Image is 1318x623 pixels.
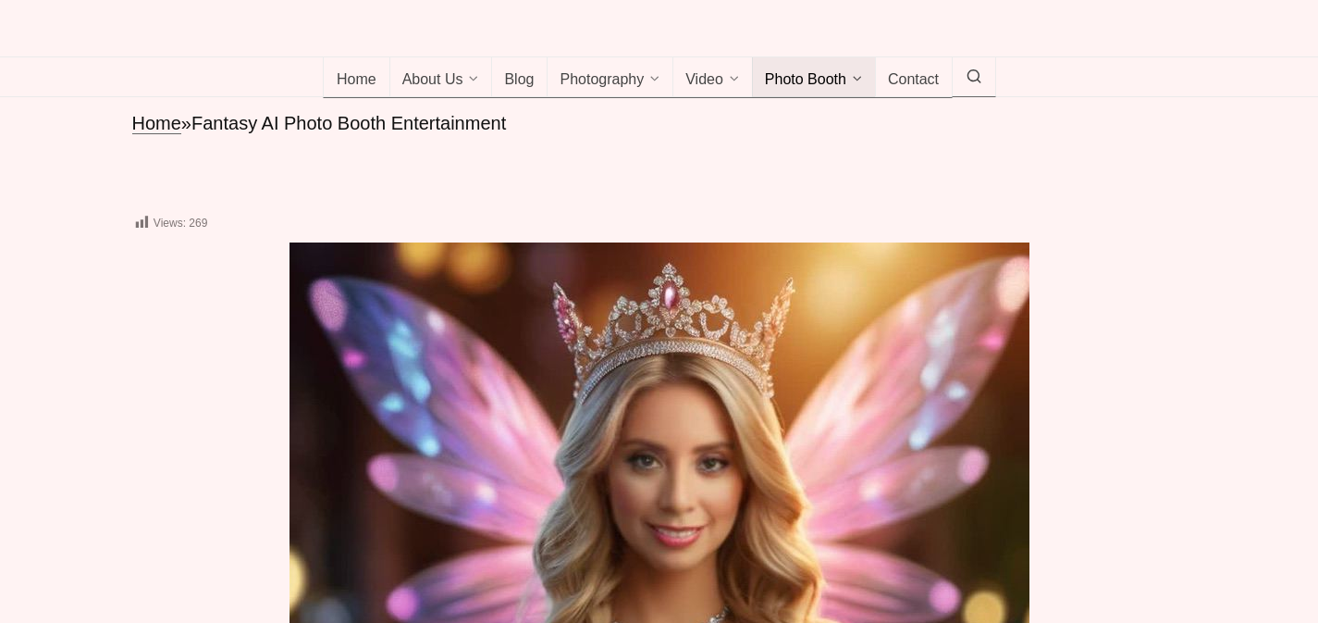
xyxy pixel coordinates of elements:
[389,57,493,98] a: About Us
[547,57,673,98] a: Photography
[132,111,1187,136] nav: breadcrumbs
[491,57,548,98] a: Blog
[337,71,376,90] span: Home
[181,113,191,133] span: »
[504,71,534,90] span: Blog
[685,71,723,90] span: Video
[132,113,181,134] a: Home
[189,217,207,230] span: 269
[402,71,463,90] span: About Us
[765,71,846,90] span: Photo Booth
[191,113,506,133] span: Fantasy AI Photo Booth Entertainment
[752,57,876,98] a: Photo Booth
[560,71,644,90] span: Photography
[875,57,953,98] a: Contact
[154,217,186,230] span: Views:
[672,57,753,98] a: Video
[323,57,390,98] a: Home
[888,71,939,90] span: Contact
